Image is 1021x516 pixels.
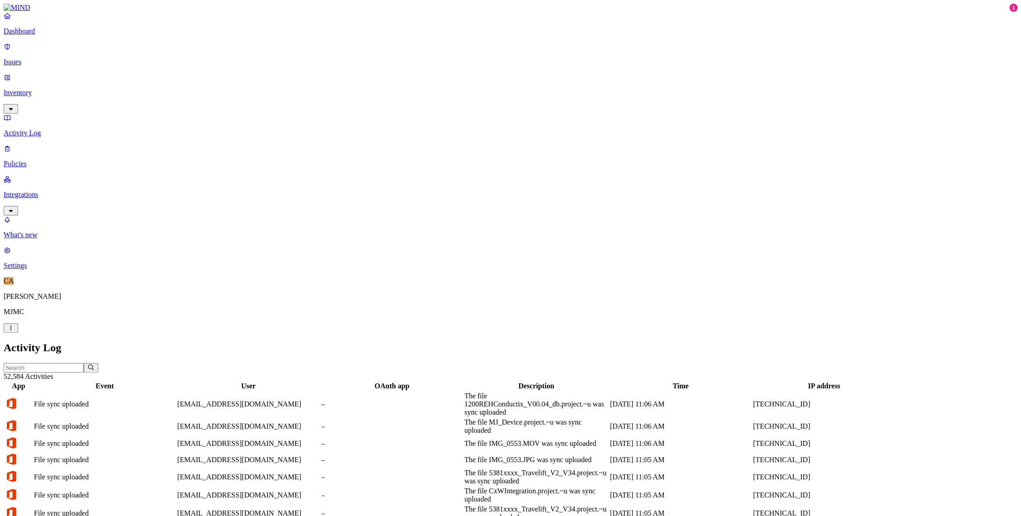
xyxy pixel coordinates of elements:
p: Dashboard [4,27,1017,35]
span: – [321,456,325,463]
img: office-365 [5,488,18,501]
span: [EMAIL_ADDRESS][DOMAIN_NAME] [177,440,302,447]
span: [EMAIL_ADDRESS][DOMAIN_NAME] [177,473,302,481]
a: Integrations [4,175,1017,214]
div: The file IMG_0553.JPG was sync uploaded [464,456,608,464]
div: The file 5381xxxx_Travelift_V2_V34.project.~u was sync uploaded [464,469,608,485]
h2: Activity Log [4,342,1017,354]
span: [DATE] 11:06 AM [610,440,664,447]
div: [TECHNICAL_ID] [753,491,895,499]
span: [DATE] 11:06 AM [610,400,664,408]
span: [EMAIL_ADDRESS][DOMAIN_NAME] [177,491,302,499]
div: [TECHNICAL_ID] [753,422,895,430]
div: The file MJ_Device.project.~u was sync uploaded [464,418,608,435]
span: – [321,473,325,481]
div: 1 [1009,4,1017,12]
a: Inventory [4,73,1017,112]
p: What's new [4,231,1017,239]
div: User [177,382,320,390]
div: App [5,382,32,390]
div: File sync uploaded [34,422,176,430]
span: [EMAIL_ADDRESS][DOMAIN_NAME] [177,456,302,463]
p: [PERSON_NAME] [4,292,1017,301]
span: [DATE] 11:05 AM [610,491,664,499]
div: Description [464,382,608,390]
img: MIND [4,4,30,12]
div: File sync uploaded [34,456,176,464]
a: Dashboard [4,12,1017,35]
span: [DATE] 11:06 AM [610,422,664,430]
div: Event [34,382,176,390]
div: OAuth app [321,382,463,390]
div: File sync uploaded [34,491,176,499]
p: Activity Log [4,129,1017,137]
p: Policies [4,160,1017,168]
a: MIND [4,4,1017,12]
span: – [321,491,325,499]
div: The file 1200REHConductix_V00.04_db.project.~u was sync uploaded [464,392,608,416]
div: File sync uploaded [34,400,176,408]
img: office-365 [5,470,18,483]
span: 52,584 Activities [4,373,53,380]
img: office-365 [5,436,18,449]
p: Settings [4,262,1017,270]
div: File sync uploaded [34,473,176,481]
span: – [321,400,325,408]
div: The file IMG_0553.MOV was sync uploaded [464,440,608,448]
span: [DATE] 11:05 AM [610,456,664,463]
div: IP address [753,382,895,390]
span: [DATE] 11:05 AM [610,473,664,481]
a: Issues [4,43,1017,66]
span: [EMAIL_ADDRESS][DOMAIN_NAME] [177,400,302,408]
span: CA [4,277,14,285]
div: File sync uploaded [34,440,176,448]
a: Policies [4,144,1017,168]
div: The file CxWIntegration.project.~u was sync uploaded [464,487,608,503]
div: [TECHNICAL_ID] [753,400,895,408]
img: office-365 [5,453,18,465]
div: Time [610,382,751,390]
p: Integrations [4,191,1017,199]
span: – [321,440,325,447]
a: What's new [4,215,1017,239]
img: office-365 [5,397,18,410]
a: Settings [4,246,1017,270]
p: Inventory [4,89,1017,97]
input: Search [4,363,84,373]
p: Issues [4,58,1017,66]
div: [TECHNICAL_ID] [753,440,895,448]
div: [TECHNICAL_ID] [753,473,895,481]
a: Activity Log [4,114,1017,137]
span: – [321,422,325,430]
div: [TECHNICAL_ID] [753,456,895,464]
p: MJMC [4,308,1017,316]
span: [EMAIL_ADDRESS][DOMAIN_NAME] [177,422,302,430]
img: office-365 [5,419,18,432]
